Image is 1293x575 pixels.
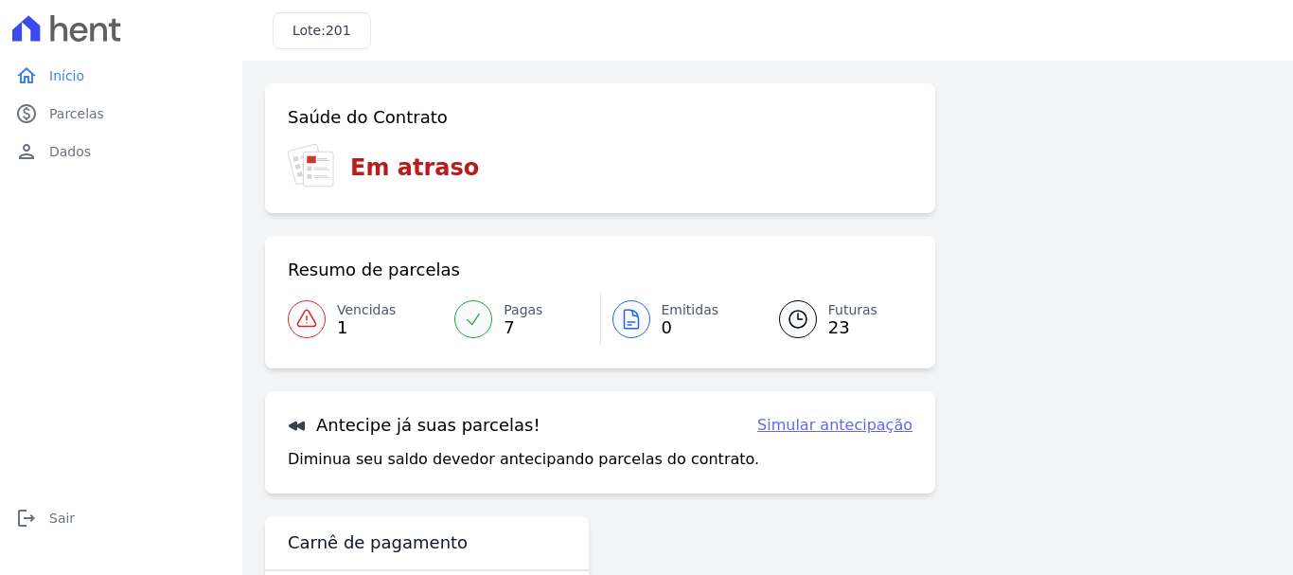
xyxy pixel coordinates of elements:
[8,57,235,95] a: homeInício
[15,140,38,163] i: person
[288,259,460,281] h3: Resumo de parcelas
[292,21,351,41] h3: Lote:
[288,448,759,471] p: Diminua seu saldo devedor antecipando parcelas do contrato.
[15,64,38,87] i: home
[828,320,877,335] span: 23
[326,23,351,38] span: 201
[350,151,479,185] h3: Em atraso
[8,133,235,171] a: personDados
[337,300,396,320] span: Vencidas
[337,320,396,335] span: 1
[288,293,443,346] a: Vencidas 1
[15,507,38,530] i: logout
[828,300,877,320] span: Futuras
[15,102,38,125] i: paid
[601,293,756,346] a: Emitidas 0
[288,531,468,554] h3: Carnê de pagamento
[49,142,91,161] span: Dados
[662,320,719,335] span: 0
[8,499,235,537] a: logoutSair
[662,300,719,320] span: Emitidas
[49,66,84,85] span: Início
[288,414,540,437] h3: Antecipe já suas parcelas!
[504,300,542,320] span: Pagas
[49,104,104,123] span: Parcelas
[288,106,448,129] h3: Saúde do Contrato
[8,95,235,133] a: paidParcelas
[443,293,599,346] a: Pagas 7
[504,320,542,335] span: 7
[756,293,912,346] a: Futuras 23
[49,509,75,528] span: Sair
[757,414,912,437] a: Simular antecipação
